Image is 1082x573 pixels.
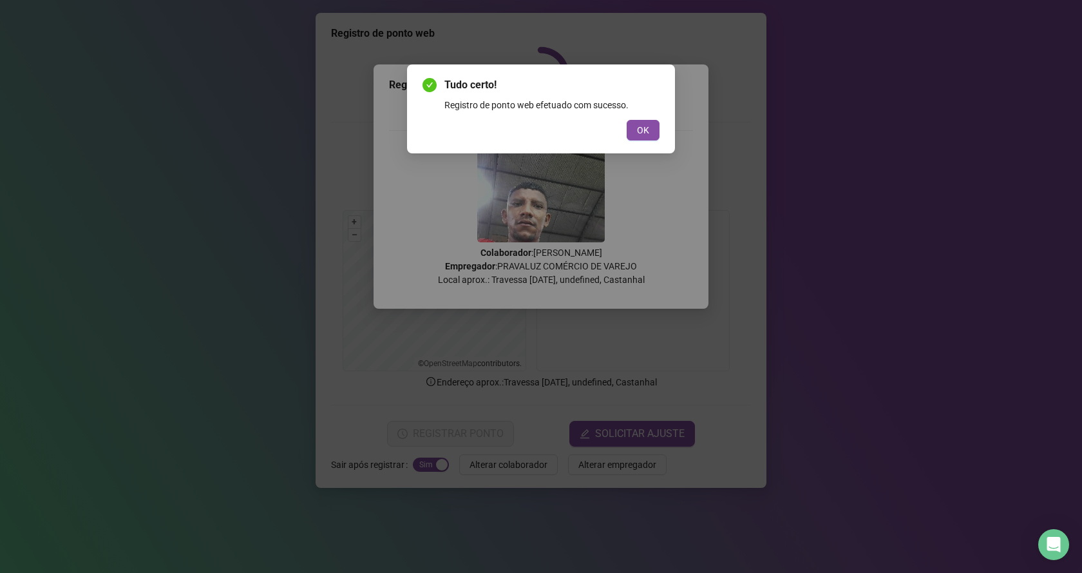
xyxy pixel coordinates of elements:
span: check-circle [422,78,437,92]
span: OK [637,123,649,137]
button: OK [627,120,660,141]
div: Open Intercom Messenger [1038,529,1069,560]
span: Tudo certo! [444,77,660,93]
div: Registro de ponto web efetuado com sucesso. [444,98,660,112]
